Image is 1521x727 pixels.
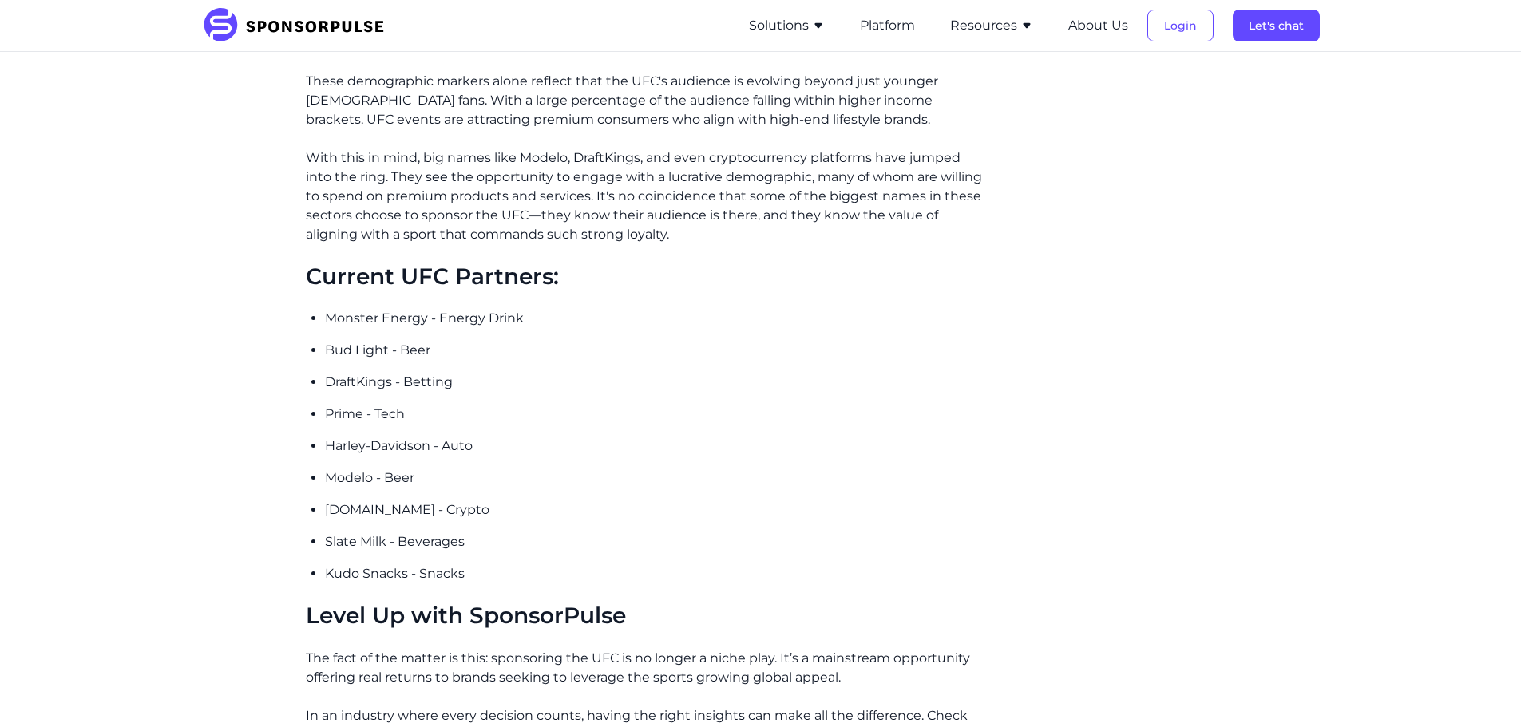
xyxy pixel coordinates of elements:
[325,405,985,424] p: Prime - Tech
[325,468,985,488] p: Modelo - Beer
[860,16,915,35] button: Platform
[325,500,985,520] p: [DOMAIN_NAME] - Crypto
[306,72,985,129] p: These demographic markers alone reflect that the UFC's audience is evolving beyond just younger [...
[1233,18,1320,33] a: Let's chat
[325,437,985,456] p: Harley-Davidson - Auto
[1068,18,1128,33] a: About Us
[1147,10,1214,41] button: Login
[1068,16,1128,35] button: About Us
[950,16,1033,35] button: Resources
[306,263,985,290] h2: Current UFC Partners:
[306,603,985,630] h2: Level Up with SponsorPulse
[1233,10,1320,41] button: Let's chat
[325,373,985,392] p: DraftKings - Betting
[1147,18,1214,33] a: Login
[202,8,396,43] img: SponsorPulse
[860,18,915,33] a: Platform
[325,564,985,583] p: Kudo Snacks - Snacks
[325,532,985,551] p: Slate Milk - Beverages
[325,309,985,328] p: Monster Energy - Energy Drink
[306,148,985,244] p: With this in mind, big names like Modelo, DraftKings, and even cryptocurrency platforms have jump...
[325,341,985,360] p: Bud Light - Beer
[306,649,985,687] p: The fact of the matter is this: sponsoring the UFC is no longer a niche play. It’s a mainstream o...
[749,16,825,35] button: Solutions
[1441,650,1521,727] iframe: Chat Widget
